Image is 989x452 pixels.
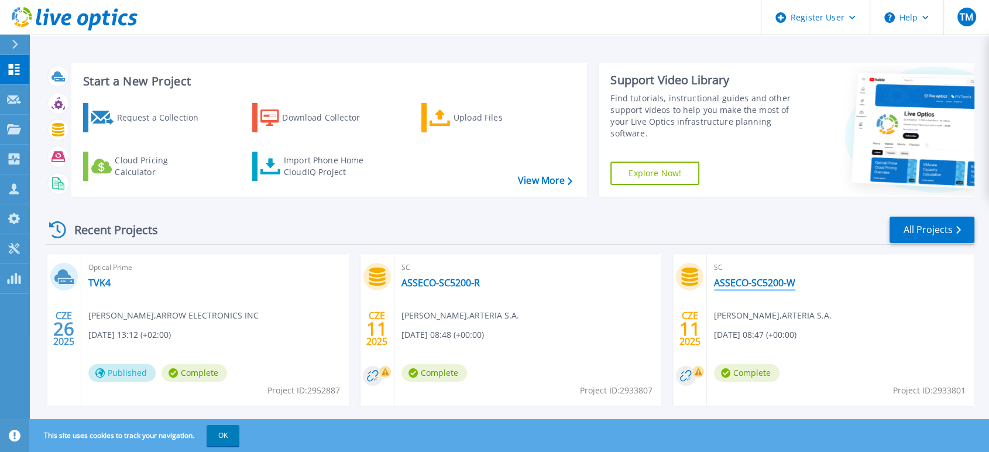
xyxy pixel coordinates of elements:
a: Upload Files [421,103,552,132]
span: [PERSON_NAME] , ARTERIA S.A. [714,309,832,322]
a: TVK4 [88,277,111,289]
span: SC [714,261,967,274]
div: CZE 2025 [366,307,388,350]
a: Download Collector [252,103,383,132]
span: [PERSON_NAME] , ARTERIA S.A. [401,309,519,322]
div: Cloud Pricing Calculator [115,155,208,178]
span: [DATE] 08:48 (+00:00) [401,328,484,341]
button: OK [207,425,239,446]
a: Request a Collection [83,103,214,132]
div: Download Collector [282,106,376,129]
span: Project ID: 2933807 [580,384,653,397]
span: Complete [162,364,227,382]
span: 11 [679,324,700,334]
span: 11 [366,324,387,334]
a: View More [518,175,572,186]
span: Complete [714,364,779,382]
h3: Start a New Project [83,75,572,88]
a: Cloud Pricing Calculator [83,152,214,181]
span: 26 [53,324,74,334]
div: CZE 2025 [53,307,75,350]
span: This site uses cookies to track your navigation. [32,425,239,446]
div: Find tutorials, instructional guides and other support videos to help you make the most of your L... [610,93,801,139]
div: Recent Projects [45,215,174,244]
a: ASSECO-SC5200-W [714,277,795,289]
span: [DATE] 13:12 (+02:00) [88,328,171,341]
span: TM [960,12,973,22]
span: Optical Prime [88,261,342,274]
span: [DATE] 08:47 (+00:00) [714,328,796,341]
span: Complete [401,364,467,382]
div: Support Video Library [610,73,801,88]
span: Published [88,364,156,382]
div: Request a Collection [116,106,210,129]
span: [PERSON_NAME] , ARROW ELECTRONICS INC [88,309,259,322]
span: SC [401,261,655,274]
div: Import Phone Home CloudIQ Project [284,155,375,178]
div: Upload Files [454,106,547,129]
span: Project ID: 2933801 [893,384,966,397]
a: ASSECO-SC5200-R [401,277,480,289]
a: Explore Now! [610,162,699,185]
span: Project ID: 2952887 [267,384,340,397]
div: CZE 2025 [679,307,701,350]
a: All Projects [890,217,974,243]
